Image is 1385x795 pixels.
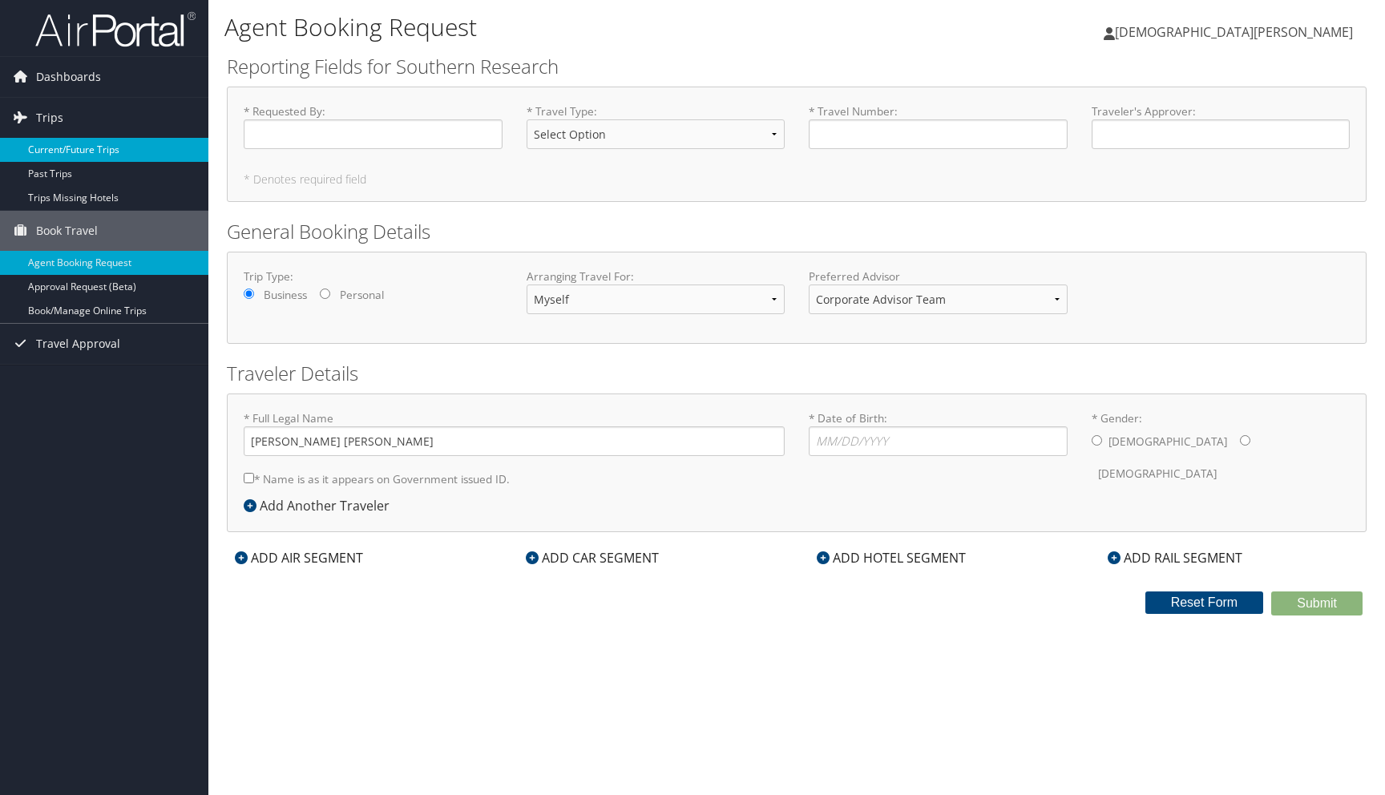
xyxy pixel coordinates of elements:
label: Personal [340,287,384,303]
h2: Traveler Details [227,360,1367,387]
label: Traveler's Approver : [1092,103,1351,149]
label: Preferred Advisor [809,268,1068,285]
label: * Gender: [1092,410,1351,490]
label: * Date of Birth: [809,410,1068,456]
span: Dashboards [36,57,101,97]
label: * Name is as it appears on Government issued ID. [244,464,510,494]
div: Add Another Traveler [244,496,398,515]
span: [DEMOGRAPHIC_DATA][PERSON_NAME] [1115,23,1353,41]
input: * Full Legal Name [244,426,785,456]
label: * Travel Number : [809,103,1068,149]
h2: General Booking Details [227,218,1367,245]
span: Book Travel [36,211,98,251]
label: Business [264,287,307,303]
input: Traveler's Approver: [1092,119,1351,149]
h1: Agent Booking Request [224,10,987,44]
button: Submit [1271,591,1363,615]
div: ADD AIR SEGMENT [227,548,371,567]
h2: Reporting Fields for Southern Research [227,53,1367,80]
span: Trips [36,98,63,138]
label: * Full Legal Name [244,410,785,456]
button: Reset Form [1145,591,1264,614]
label: * Requested By : [244,103,503,149]
label: Trip Type: [244,268,503,285]
label: [DEMOGRAPHIC_DATA] [1098,458,1217,489]
label: * Travel Type : [527,103,785,162]
input: * Requested By: [244,119,503,149]
h5: * Denotes required field [244,174,1350,185]
a: [DEMOGRAPHIC_DATA][PERSON_NAME] [1104,8,1369,56]
div: ADD CAR SEGMENT [518,548,667,567]
input: * Gender:[DEMOGRAPHIC_DATA][DEMOGRAPHIC_DATA] [1092,435,1102,446]
input: * Travel Number: [809,119,1068,149]
input: * Gender:[DEMOGRAPHIC_DATA][DEMOGRAPHIC_DATA] [1240,435,1250,446]
input: * Date of Birth: [809,426,1068,456]
select: * Travel Type: [527,119,785,149]
img: airportal-logo.png [35,10,196,48]
div: ADD HOTEL SEGMENT [809,548,974,567]
span: Travel Approval [36,324,120,364]
label: Arranging Travel For: [527,268,785,285]
div: ADD RAIL SEGMENT [1100,548,1250,567]
label: [DEMOGRAPHIC_DATA] [1108,426,1227,457]
input: * Name is as it appears on Government issued ID. [244,473,254,483]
